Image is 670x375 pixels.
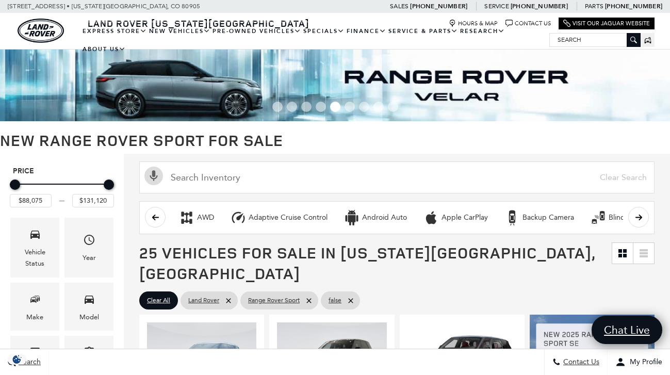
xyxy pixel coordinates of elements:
div: Minimum Price [10,180,20,190]
span: Year [83,231,95,252]
span: false [329,294,341,307]
span: Go to slide 9 [388,102,398,112]
span: Model [83,290,95,312]
span: My Profile [626,358,662,367]
h5: Price [13,167,111,176]
span: Go to slide 4 [316,102,326,112]
a: Research [459,22,506,40]
span: Vehicle [29,225,41,247]
a: Pre-Owned Vehicles [211,22,302,40]
a: [STREET_ADDRESS] • [US_STATE][GEOGRAPHIC_DATA], CO 80905 [8,3,200,10]
a: EXPRESS STORE [81,22,148,40]
a: [PHONE_NUMBER] [511,2,568,10]
input: Search [550,34,640,46]
span: Sales [390,3,408,10]
a: New Vehicles [148,22,211,40]
div: Model [79,312,99,323]
span: 25 Vehicles for Sale in [US_STATE][GEOGRAPHIC_DATA], [GEOGRAPHIC_DATA] [139,242,595,284]
span: Go to slide 2 [287,102,297,112]
div: AWD [197,213,214,222]
input: Maximum [72,194,114,207]
img: Land Rover [18,19,64,43]
div: Apple CarPlay [442,213,488,222]
a: Specials [302,22,346,40]
span: Land Rover [US_STATE][GEOGRAPHIC_DATA] [88,17,309,29]
div: ModelModel [64,283,113,331]
a: [PHONE_NUMBER] [410,2,467,10]
span: Go to slide 6 [345,102,355,112]
span: Trim [29,344,41,365]
span: Contact Us [561,358,599,367]
div: AWD [179,210,194,225]
a: Land Rover [US_STATE][GEOGRAPHIC_DATA] [81,17,316,29]
div: Apple CarPlay [423,210,439,225]
div: Adaptive Cruise Control [231,210,246,225]
div: Backup Camera [522,213,574,222]
span: Land Rover [188,294,219,307]
button: AWDAWD [173,207,220,229]
a: Contact Us [505,20,551,27]
span: Clear All [147,294,170,307]
span: Go to slide 7 [359,102,369,112]
span: Go to slide 8 [373,102,384,112]
div: VehicleVehicle Status [10,218,59,277]
a: land-rover [18,19,64,43]
div: Android Auto [344,210,359,225]
svg: Click to toggle on voice search [144,167,163,185]
a: Chat Live [592,316,662,344]
div: Backup Camera [504,210,520,225]
a: Service & Parts [387,22,459,40]
button: Adaptive Cruise ControlAdaptive Cruise Control [225,207,333,229]
span: Features [83,344,95,365]
a: About Us [81,40,127,58]
input: Minimum [10,194,52,207]
span: Go to slide 5 [330,102,340,112]
div: Vehicle Status [18,247,52,269]
div: MakeMake [10,283,59,331]
button: Apple CarPlayApple CarPlay [418,207,494,229]
a: Visit Our Jaguar Website [563,20,650,27]
a: Finance [346,22,387,40]
span: Chat Live [599,323,655,337]
span: Go to slide 3 [301,102,312,112]
a: [PHONE_NUMBER] [605,2,662,10]
button: Android AutoAndroid Auto [338,207,413,229]
div: Adaptive Cruise Control [249,213,328,222]
section: Click to Open Cookie Consent Modal [5,354,29,365]
button: scroll right [628,207,649,227]
div: Make [26,312,43,323]
button: Backup CameraBackup Camera [499,207,580,229]
span: Range Rover Sport [248,294,300,307]
div: Android Auto [362,213,407,222]
div: Price [10,176,114,207]
button: Open user profile menu [608,349,670,375]
span: Make [29,290,41,312]
input: Search Inventory [139,161,655,193]
img: Opt-Out Icon [5,354,29,365]
span: Go to slide 1 [272,102,283,112]
div: Maximum Price [104,180,114,190]
button: scroll left [145,207,166,227]
nav: Main Navigation [81,22,549,58]
div: Year [83,252,96,264]
span: Service [484,3,509,10]
div: Blind Spot Monitor [591,210,606,225]
a: Hours & Map [449,20,498,27]
div: YearYear [64,218,113,277]
span: Parts [585,3,603,10]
